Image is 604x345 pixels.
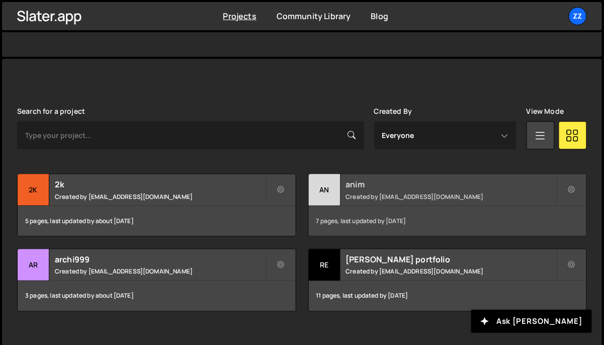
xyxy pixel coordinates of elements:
div: re [309,249,340,281]
small: Created by [EMAIL_ADDRESS][DOMAIN_NAME] [346,267,557,276]
div: ar [18,249,49,281]
a: Projects [223,11,256,22]
div: 7 pages, last updated by [DATE] [309,206,587,236]
small: Created by [EMAIL_ADDRESS][DOMAIN_NAME] [346,192,557,201]
div: 3 pages, last updated by about [DATE] [18,281,296,311]
small: Created by [EMAIL_ADDRESS][DOMAIN_NAME] [55,192,266,201]
div: 2k [18,174,49,206]
label: View Mode [527,107,564,115]
label: Search for a project [17,107,85,115]
a: Community Library [277,11,351,22]
small: Created by [EMAIL_ADDRESS][DOMAIN_NAME] [55,267,266,276]
label: Created By [374,107,412,115]
a: zz [569,7,587,25]
button: Ask [PERSON_NAME] [471,310,592,333]
h2: [PERSON_NAME] portfolio [346,254,557,265]
a: re [PERSON_NAME] portfolio Created by [EMAIL_ADDRESS][DOMAIN_NAME] 11 pages, last updated by [DATE] [308,249,587,312]
h2: 2k [55,179,266,190]
h2: archi999 [55,254,266,265]
a: ar archi999 Created by [EMAIL_ADDRESS][DOMAIN_NAME] 3 pages, last updated by about [DATE] [17,249,296,312]
div: 5 pages, last updated by about [DATE] [18,206,296,236]
h2: anim [346,179,557,190]
div: an [309,174,340,206]
input: Type your project... [17,121,364,150]
div: 11 pages, last updated by [DATE] [309,281,587,311]
a: an anim Created by [EMAIL_ADDRESS][DOMAIN_NAME] 7 pages, last updated by [DATE] [308,174,587,237]
a: Blog [371,11,389,22]
a: 2k 2k Created by [EMAIL_ADDRESS][DOMAIN_NAME] 5 pages, last updated by about [DATE] [17,174,296,237]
